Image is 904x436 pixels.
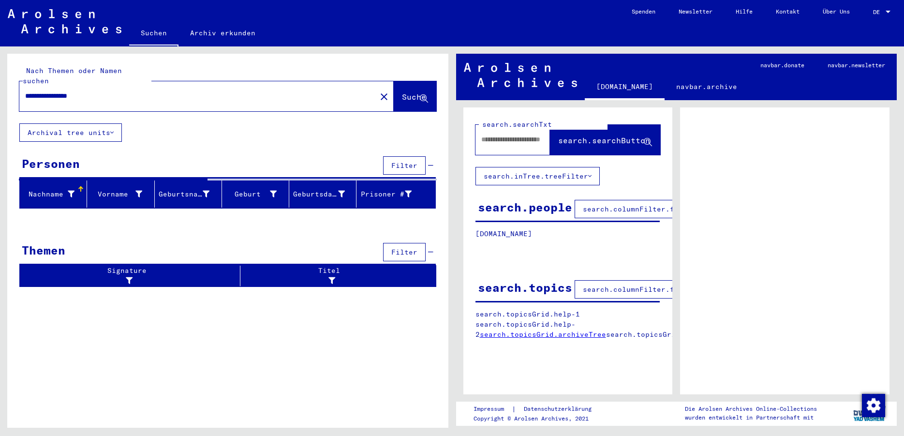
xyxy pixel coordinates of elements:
[178,21,267,45] a: Archiv erkunden
[24,266,242,286] div: Signature
[226,189,277,199] div: Geburt‏
[665,75,749,98] a: navbar.archive
[24,266,233,286] div: Signature
[475,167,600,185] button: search.inTree.treeFilter
[478,198,572,216] div: search.people
[516,404,603,414] a: Datenschutzerklärung
[585,75,665,100] a: [DOMAIN_NAME]
[480,330,606,339] a: search.topicsGrid.archiveTree
[87,180,154,208] mat-header-cell: Vorname
[374,87,394,106] button: Clear
[474,404,512,414] a: Impressum
[289,180,356,208] mat-header-cell: Geburtsdatum
[862,394,885,417] img: Zustimmung ändern
[558,135,650,145] span: search.searchButton
[391,161,417,170] span: Filter
[383,156,426,175] button: Filter
[226,186,289,202] div: Geburt‏
[155,180,222,208] mat-header-cell: Geburtsname
[129,21,178,46] a: Suchen
[378,91,390,103] mat-icon: close
[222,180,289,208] mat-header-cell: Geburt‏
[293,186,357,202] div: Geburtsdatum
[851,401,888,425] img: yv_logo.png
[475,309,661,340] p: search.topicsGrid.help-1 search.topicsGrid.help-2 search.topicsGrid.manually.
[22,155,80,172] div: Personen
[482,120,552,129] mat-label: search.searchTxt
[816,54,897,77] a: navbar.newsletter
[24,189,74,199] div: Nachname
[685,405,817,413] p: Die Arolsen Archives Online-Collections
[24,186,87,202] div: Nachname
[383,243,426,261] button: Filter
[23,66,122,85] mat-label: Nach Themen oder Namen suchen
[91,186,154,202] div: Vorname
[391,248,417,256] span: Filter
[474,404,603,414] div: |
[356,180,435,208] mat-header-cell: Prisoner #
[394,81,436,111] button: Suche
[360,186,423,202] div: Prisoner #
[22,241,65,259] div: Themen
[159,189,209,199] div: Geburtsname
[293,189,345,199] div: Geburtsdatum
[159,186,222,202] div: Geburtsname
[464,63,578,87] img: Arolsen_neg.svg
[575,280,704,299] button: search.columnFilter.filter
[575,200,704,218] button: search.columnFilter.filter
[550,125,660,155] button: search.searchButton
[91,189,142,199] div: Vorname
[19,123,122,142] button: Archival tree units
[685,413,817,422] p: wurden entwickelt in Partnerschaft mit
[478,279,572,296] div: search.topics
[244,266,417,286] div: Titel
[861,393,885,417] div: Zustimmung ändern
[583,285,696,294] span: search.columnFilter.filter
[583,205,696,213] span: search.columnFilter.filter
[8,9,121,33] img: Arolsen_neg.svg
[474,414,603,423] p: Copyright © Arolsen Archives, 2021
[873,9,884,15] span: DE
[360,189,411,199] div: Prisoner #
[749,54,816,77] a: navbar.donate
[475,229,660,239] p: [DOMAIN_NAME]
[20,180,87,208] mat-header-cell: Nachname
[244,266,427,286] div: Titel
[402,92,426,102] span: Suche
